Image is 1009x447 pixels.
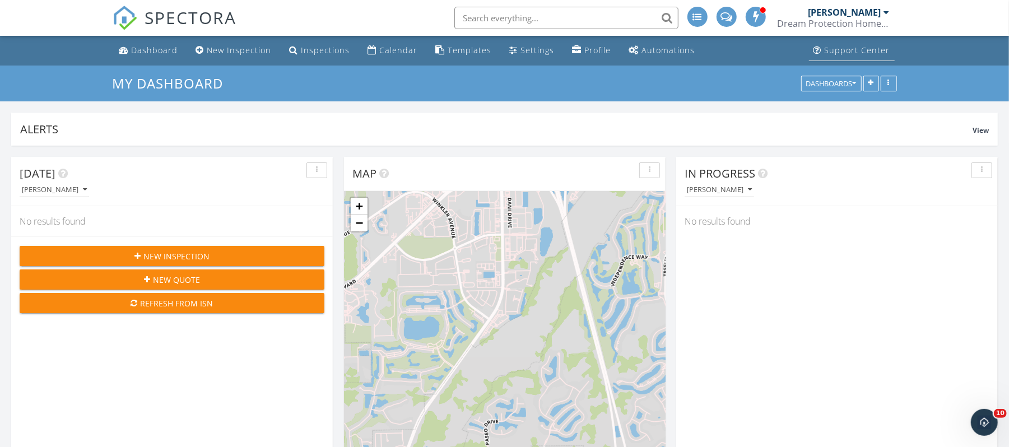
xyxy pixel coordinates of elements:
button: New Inspection [20,246,324,266]
span: View [973,125,989,135]
a: Inspections [285,40,355,61]
button: [PERSON_NAME] [20,183,89,198]
iframe: Intercom live chat [971,409,998,436]
div: [PERSON_NAME] [22,186,87,194]
a: Settings [505,40,559,61]
div: [PERSON_NAME] [808,7,881,18]
div: Settings [521,45,555,55]
a: Dashboard [115,40,183,61]
div: Support Center [825,45,890,55]
span: SPECTORA [145,6,237,29]
a: Calendar [364,40,422,61]
span: In Progress [685,166,755,181]
div: No results found [11,206,333,236]
button: Dashboards [801,76,862,91]
a: SPECTORA [113,15,237,39]
div: Calendar [380,45,418,55]
span: Map [352,166,376,181]
div: Dashboard [132,45,178,55]
span: New Inspection [143,250,210,262]
a: Automations (Advanced) [625,40,700,61]
div: New Inspection [207,45,272,55]
div: Inspections [301,45,350,55]
div: Automations [642,45,695,55]
div: [PERSON_NAME] [687,186,752,194]
span: New Quote [153,274,200,286]
div: Dream Protection Home Inspection LLC [778,18,890,29]
img: The Best Home Inspection Software - Spectora [113,6,137,30]
button: New Quote [20,269,324,290]
div: Templates [448,45,492,55]
a: Zoom out [351,215,368,231]
a: Templates [431,40,496,61]
a: Support Center [809,40,895,61]
span: 10 [994,409,1007,418]
button: Refresh from ISN [20,293,324,313]
span: [DATE] [20,166,55,181]
a: My Dashboard [113,74,233,92]
div: Alerts [20,122,973,137]
a: Company Profile [568,40,616,61]
button: [PERSON_NAME] [685,183,754,198]
a: New Inspection [192,40,276,61]
input: Search everything... [454,7,678,29]
a: Zoom in [351,198,368,215]
div: Profile [585,45,611,55]
div: Refresh from ISN [29,297,315,309]
div: No results found [676,206,998,236]
div: Dashboards [806,80,857,87]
